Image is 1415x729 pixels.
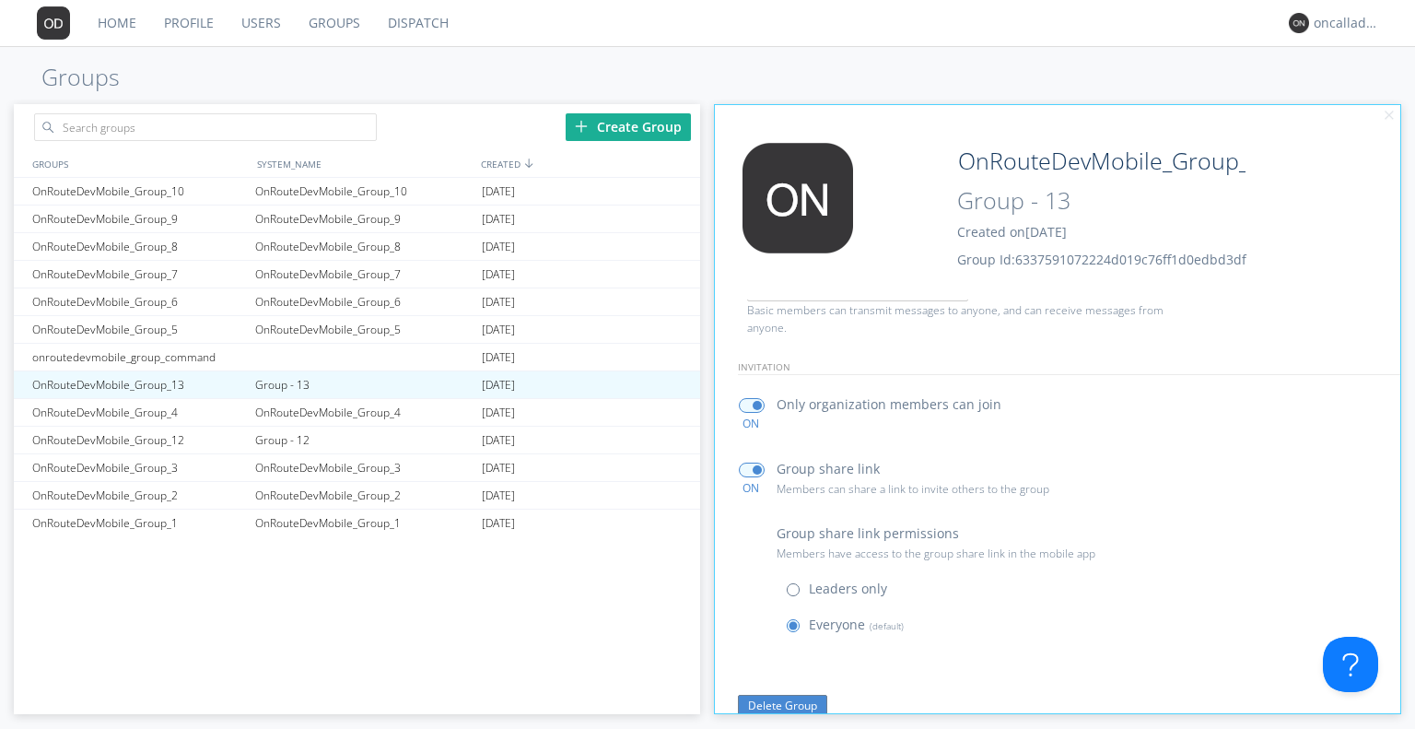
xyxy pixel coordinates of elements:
[14,482,699,510] a: OnRouteDevMobile_Group_2OnRouteDevMobile_Group_2[DATE]
[14,316,699,344] a: OnRouteDevMobile_Group_5OnRouteDevMobile_Group_5[DATE]
[251,261,476,288] div: OnRouteDevMobile_Group_7
[28,427,251,453] div: OnRouteDevMobile_Group_12
[747,301,1198,336] p: Basic members can transmit messages to anyone, and can receive messages from anyone.
[251,371,476,398] div: Group - 13
[251,206,476,232] div: OnRouteDevMobile_Group_9
[14,427,699,454] a: OnRouteDevMobile_Group_12Group - 12[DATE]
[482,344,515,371] span: [DATE]
[14,261,699,288] a: OnRouteDevMobile_Group_7OnRouteDevMobile_Group_7[DATE]
[482,399,515,427] span: [DATE]
[482,316,515,344] span: [DATE]
[14,178,699,206] a: OnRouteDevMobile_Group_10OnRouteDevMobile_Group_10[DATE]
[14,288,699,316] a: OnRouteDevMobile_Group_6OnRouteDevMobile_Group_6[DATE]
[957,223,1067,241] span: Created on
[251,316,476,343] div: OnRouteDevMobile_Group_5
[1314,14,1383,32] div: oncalladmin1
[14,399,699,427] a: OnRouteDevMobile_Group_4OnRouteDevMobile_Group_4[DATE]
[575,120,588,133] img: plus.svg
[251,482,476,509] div: OnRouteDevMobile_Group_2
[1025,223,1067,241] span: [DATE]
[865,619,904,632] span: (default)
[482,510,515,537] span: [DATE]
[482,261,515,288] span: [DATE]
[566,113,691,141] div: Create Group
[482,233,515,261] span: [DATE]
[476,150,701,177] div: CREATED
[482,288,515,316] span: [DATE]
[28,206,251,232] div: OnRouteDevMobile_Group_9
[482,482,515,510] span: [DATE]
[14,371,699,399] a: OnRouteDevMobile_Group_13Group - 13[DATE]
[28,288,251,315] div: OnRouteDevMobile_Group_6
[731,416,772,431] div: ON
[482,206,515,233] span: [DATE]
[809,615,904,635] p: Everyone
[251,427,476,453] div: Group - 12
[14,344,699,371] a: onroutedevmobile_group_command[DATE]
[28,399,251,426] div: OnRouteDevMobile_Group_4
[251,288,476,315] div: OnRouteDevMobile_Group_6
[729,143,867,253] img: 373638.png
[28,371,251,398] div: OnRouteDevMobile_Group_13
[28,233,251,260] div: OnRouteDevMobile_Group_8
[251,510,476,537] div: OnRouteDevMobile_Group_1
[251,399,476,426] div: OnRouteDevMobile_Group_4
[777,523,959,544] p: Group share link permissions
[957,251,1246,268] span: Group Id: 6337591072224d019c76ff1d0edbd3df
[14,233,699,261] a: OnRouteDevMobile_Group_8OnRouteDevMobile_Group_8[DATE]
[14,206,699,233] a: OnRouteDevMobile_Group_9OnRouteDevMobile_Group_9[DATE]
[28,454,251,481] div: OnRouteDevMobile_Group_3
[28,261,251,288] div: OnRouteDevMobile_Group_7
[482,454,515,482] span: [DATE]
[28,150,247,177] div: GROUPS
[251,454,476,481] div: OnRouteDevMobile_Group_3
[251,233,476,260] div: OnRouteDevMobile_Group_8
[777,480,1160,498] p: Members can share a link to invite others to the group
[1289,13,1309,33] img: 373638.png
[951,183,1248,218] input: System Name
[809,579,887,599] p: Leaders only
[1323,637,1378,692] iframe: Toggle Customer Support
[252,150,476,177] div: SYSTEM_NAME
[14,454,699,482] a: OnRouteDevMobile_Group_3OnRouteDevMobile_Group_3[DATE]
[28,178,251,205] div: OnRouteDevMobile_Group_10
[1383,110,1396,123] img: cancel.svg
[738,695,827,717] button: Delete Group
[951,143,1248,180] input: Group Name
[34,113,377,141] input: Search groups
[37,6,70,40] img: 373638.png
[28,482,251,509] div: OnRouteDevMobile_Group_2
[731,480,772,496] div: ON
[738,359,1400,375] p: invitation
[482,371,515,399] span: [DATE]
[28,510,251,537] div: OnRouteDevMobile_Group_1
[251,178,476,205] div: OnRouteDevMobile_Group_10
[14,510,699,537] a: OnRouteDevMobile_Group_1OnRouteDevMobile_Group_1[DATE]
[28,344,251,370] div: onroutedevmobile_group_command
[482,427,515,454] span: [DATE]
[28,316,251,343] div: OnRouteDevMobile_Group_5
[482,178,515,206] span: [DATE]
[777,545,1160,562] p: Members have access to the group share link in the mobile app
[777,459,880,479] p: Group share link
[777,394,1001,415] p: Only organization members can join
